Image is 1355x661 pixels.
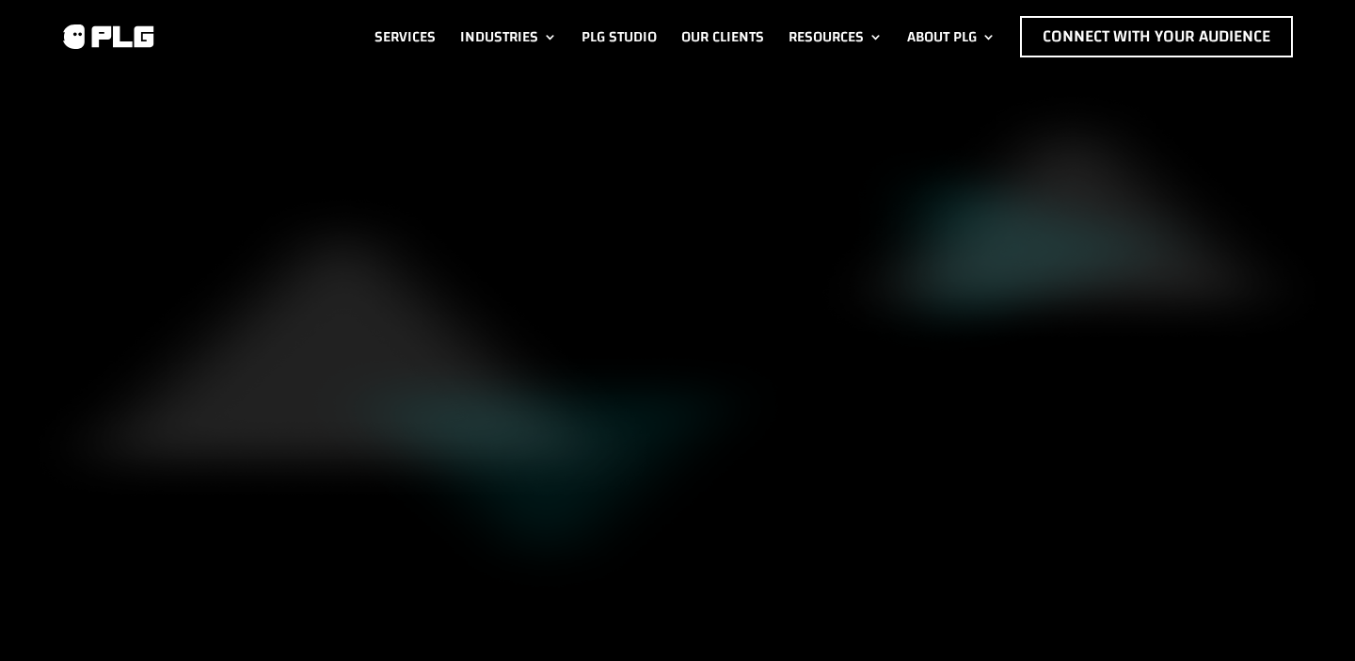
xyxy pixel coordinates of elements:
[907,16,996,57] a: About PLG
[681,16,764,57] a: Our Clients
[375,16,436,57] a: Services
[460,16,557,57] a: Industries
[789,16,883,57] a: Resources
[1020,16,1293,57] a: Connect with Your Audience
[582,16,657,57] a: PLG Studio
